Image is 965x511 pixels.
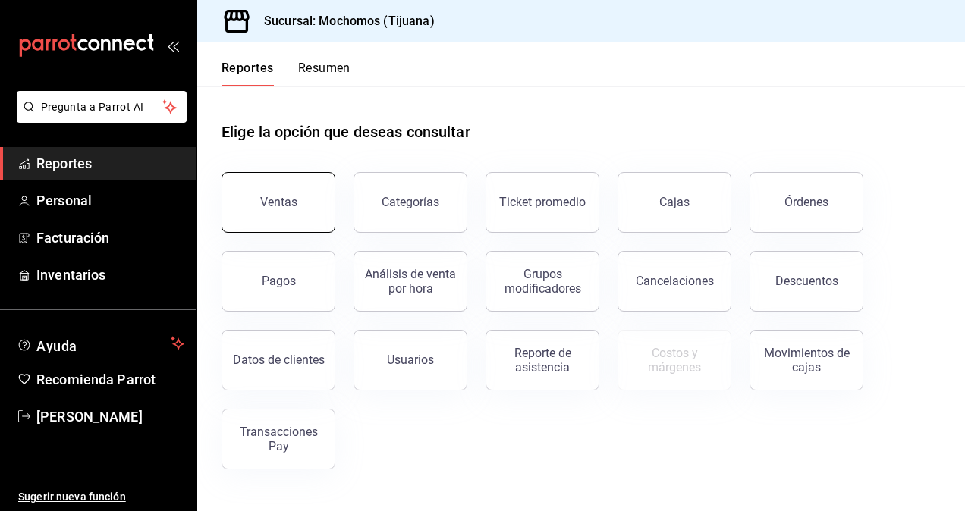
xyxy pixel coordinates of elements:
div: Reporte de asistencia [495,346,589,375]
div: Órdenes [784,195,828,209]
div: navigation tabs [222,61,350,86]
button: Análisis de venta por hora [354,251,467,312]
div: Análisis de venta por hora [363,267,457,296]
button: Usuarios [354,330,467,390]
button: Movimientos de cajas [750,330,863,390]
span: Personal [36,190,184,211]
span: Recomienda Parrot [36,369,184,390]
div: Transacciones Pay [231,425,325,453]
span: Pregunta a Parrot AI [41,99,163,115]
span: [PERSON_NAME] [36,406,184,427]
div: Datos de clientes [233,353,325,367]
div: Grupos modificadores [495,267,589,296]
span: Facturación [36,227,184,248]
button: open_drawer_menu [167,39,179,52]
div: Costos y márgenes [627,346,721,375]
div: Ticket promedio [499,195,586,209]
button: Datos de clientes [222,330,335,390]
h1: Elige la opción que deseas consultar [222,121,470,143]
button: Contrata inventarios para ver este reporte [618,330,731,390]
button: Cancelaciones [618,251,731,312]
button: Pregunta a Parrot AI [17,91,187,123]
div: Pagos [262,274,296,288]
span: Reportes [36,153,184,174]
div: Cancelaciones [636,274,714,288]
div: Ventas [260,195,297,209]
button: Órdenes [750,172,863,233]
button: Ventas [222,172,335,233]
button: Grupos modificadores [486,251,599,312]
div: Usuarios [387,353,434,367]
button: Ticket promedio [486,172,599,233]
span: Sugerir nueva función [18,489,184,505]
span: Ayuda [36,334,165,353]
button: Categorías [354,172,467,233]
a: Cajas [618,172,731,233]
div: Cajas [659,193,690,212]
button: Transacciones Pay [222,409,335,469]
button: Pagos [222,251,335,312]
button: Reportes [222,61,274,86]
div: Categorías [382,195,439,209]
h3: Sucursal: Mochomos (Tijuana) [252,12,435,30]
button: Reporte de asistencia [486,330,599,390]
span: Inventarios [36,265,184,285]
div: Movimientos de cajas [759,346,853,375]
button: Resumen [298,61,350,86]
button: Descuentos [750,251,863,312]
div: Descuentos [775,274,838,288]
a: Pregunta a Parrot AI [11,110,187,126]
